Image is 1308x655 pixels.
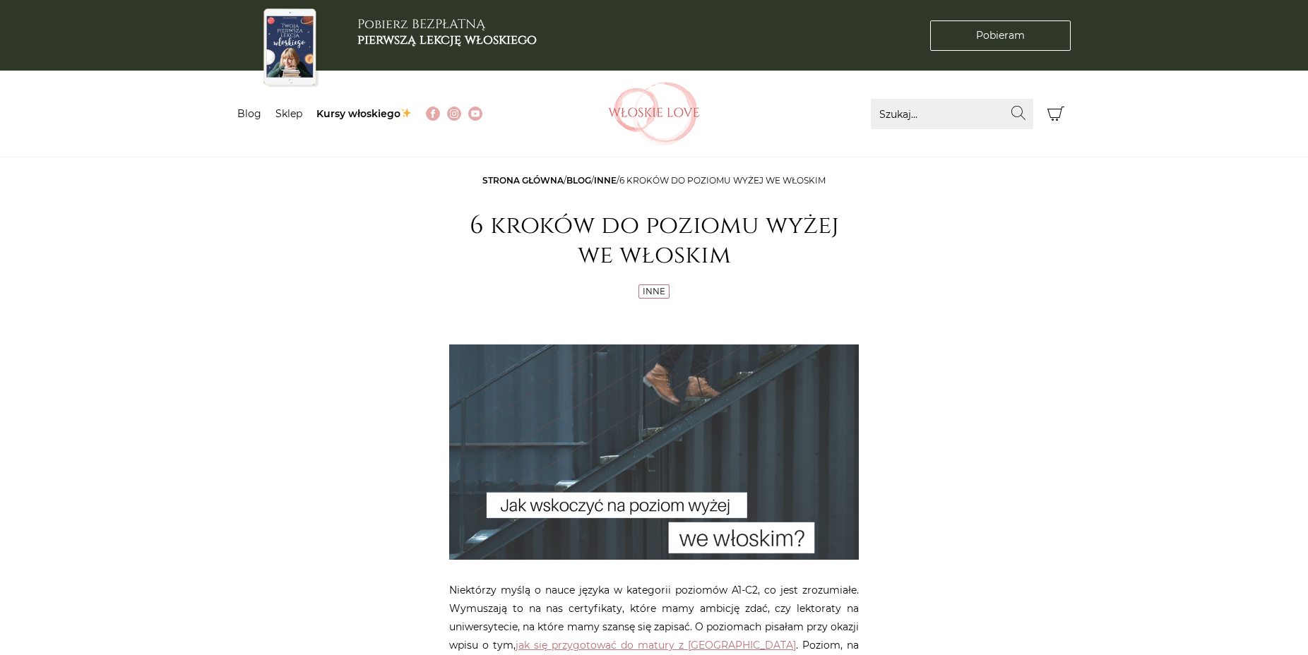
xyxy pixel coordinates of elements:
input: Szukaj... [871,99,1033,129]
img: ✨ [401,108,411,118]
a: Blog [237,107,261,120]
span: Pobieram [976,28,1025,43]
a: Strona główna [482,175,564,186]
h1: 6 kroków do poziomu wyżej we włoskim [449,211,859,270]
button: Koszyk [1040,99,1071,129]
img: Włoskielove [608,82,700,145]
a: Sklep [275,107,302,120]
a: Kursy włoskiego [316,107,412,120]
b: pierwszą lekcję włoskiego [357,31,537,49]
span: 6 kroków do poziomu wyżej we włoskim [619,175,826,186]
h3: Pobierz BEZPŁATNĄ [357,17,537,47]
a: Pobieram [930,20,1071,51]
a: jak się przygotować do matury z [GEOGRAPHIC_DATA] [516,639,796,651]
a: Blog [566,175,591,186]
a: Inne [594,175,617,186]
a: Inne [643,286,665,296]
span: / / / [482,175,826,186]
